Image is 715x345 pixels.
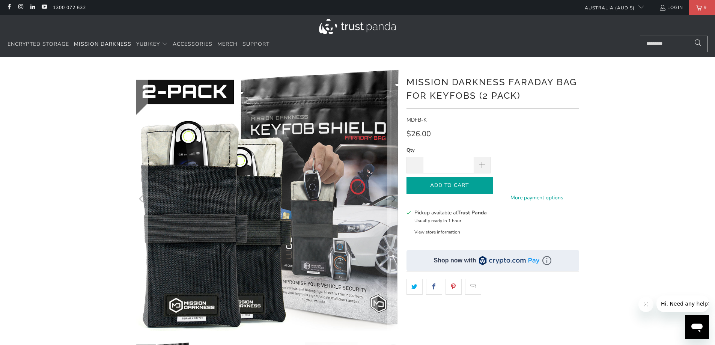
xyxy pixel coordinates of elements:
input: Search... [640,36,707,52]
nav: Translation missing: en.navigation.header.main_nav [8,36,269,53]
a: Share this on Twitter [406,279,423,295]
h1: Mission Darkness Faraday Bag for Keyfobs (2 pack) [406,74,579,102]
span: Support [242,41,269,48]
a: More payment options [495,194,579,202]
span: Mission Darkness [74,41,131,48]
span: Encrypted Storage [8,41,69,48]
span: Accessories [173,41,212,48]
a: Login [659,3,683,12]
a: Mission Darkness Faraday Bag for Keyfobs (2 pack) [136,68,399,331]
span: Add to Cart [414,182,485,189]
a: Email this to a friend [465,279,481,295]
b: Trust Panda [458,209,487,216]
iframe: Button to launch messaging window [685,315,709,339]
button: Next [387,68,399,331]
div: Shop now with [434,256,476,265]
a: Merch [217,36,238,53]
img: Trust Panda Australia [319,19,396,34]
summary: YubiKey [136,36,168,53]
h3: Pickup available at [414,209,487,217]
iframe: Message from company [656,295,709,312]
a: Share this on Facebook [426,279,442,295]
button: Search [689,36,707,52]
span: Hi. Need any help? [5,5,54,11]
span: YubiKey [136,41,160,48]
label: Qty [406,146,491,154]
span: $26.00 [406,129,431,139]
span: MDFB-K [406,116,427,124]
a: Trust Panda Australia on LinkedIn [29,5,36,11]
a: Accessories [173,36,212,53]
a: Share this on Pinterest [446,279,462,295]
a: Trust Panda Australia on YouTube [41,5,47,11]
button: Previous [136,68,148,331]
button: View store information [414,229,460,235]
a: Mission Darkness [74,36,131,53]
button: Add to Cart [406,177,493,194]
a: Trust Panda Australia on Facebook [6,5,12,11]
span: Merch [217,41,238,48]
a: 1300 072 632 [53,3,86,12]
iframe: Close message [638,297,653,312]
a: Trust Panda Australia on Instagram [17,5,24,11]
a: Encrypted Storage [8,36,69,53]
small: Usually ready in 1 hour [414,218,461,224]
a: Support [242,36,269,53]
iframe: Reviews Widget [406,308,579,333]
